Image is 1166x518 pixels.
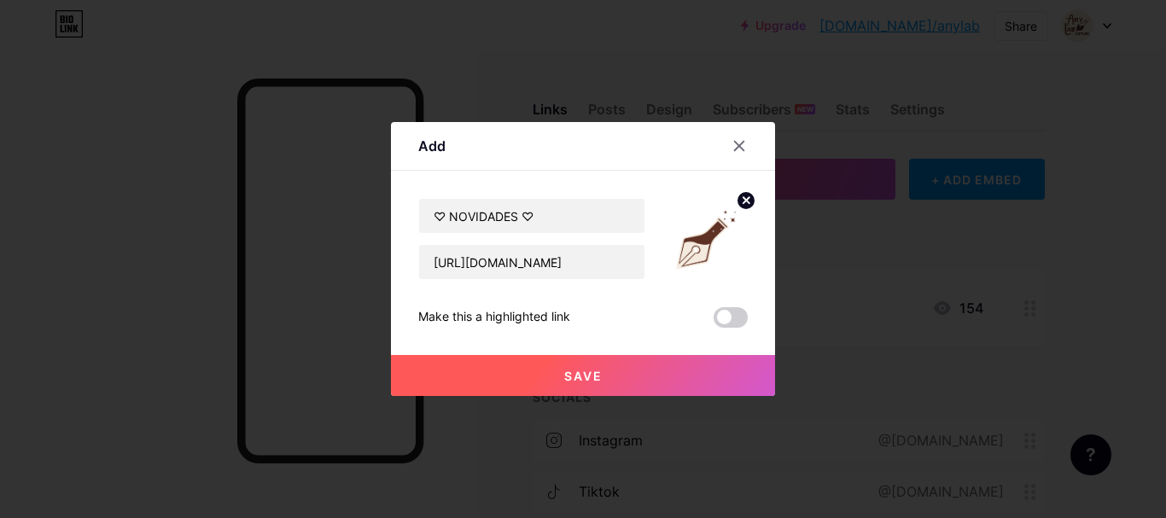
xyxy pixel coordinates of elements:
[391,355,775,396] button: Save
[666,198,748,280] img: link_thumbnail
[418,307,570,328] div: Make this a highlighted link
[418,136,446,156] div: Add
[419,245,644,279] input: URL
[564,369,603,383] span: Save
[419,199,644,233] input: Title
